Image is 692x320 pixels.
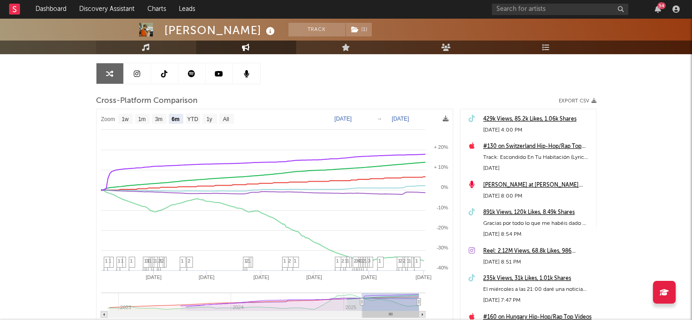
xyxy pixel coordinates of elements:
button: (1) [346,23,372,36]
text: -10% [436,205,448,210]
span: 2 [188,258,191,264]
span: 1 [294,258,297,264]
span: 4 [358,258,360,264]
text: -40% [436,265,448,270]
span: 1 [121,258,124,264]
span: 2 [246,258,249,264]
span: 1 [118,258,121,264]
span: 1 [109,258,111,264]
a: #130 on Switzerland Hip-Hop/Rap Top Videos [483,141,591,152]
text: 1m [138,116,146,122]
text: 1y [206,116,212,122]
span: 1 [244,258,247,264]
div: [DATE] 8:54 PM [483,229,591,240]
text: Zoom [101,116,115,122]
div: [DATE] 7:47 PM [483,295,591,306]
span: Cross-Platform Comparison [96,96,197,107]
span: 1 [336,258,339,264]
span: 2 [162,258,164,264]
span: 1 [415,258,418,264]
text: All [222,116,228,122]
span: 2 [363,258,365,264]
span: ( 1 ) [345,23,372,36]
text: [DATE] [415,274,431,280]
div: [DATE] 8:51 PM [483,257,591,268]
span: 2 [354,258,357,264]
div: [PERSON_NAME] [164,23,277,38]
text: [DATE] [334,116,352,122]
div: El miércoles a las 21:00 daré una noticia muy importante para mis fans … [483,284,591,295]
a: 429k Views, 85.2k Likes, 1.06k Shares [483,114,591,125]
text: [DATE] [361,274,377,280]
text: [DATE] [253,274,269,280]
span: 1 [144,258,147,264]
text: [DATE] [392,116,409,122]
span: 1 [347,258,349,264]
span: 1 [345,258,348,264]
span: 1 [153,258,156,264]
text: 3m [155,116,162,122]
span: 2 [403,258,406,264]
text: → [377,116,382,122]
span: 1 [398,258,401,264]
div: [DATE] 4:00 PM [483,125,591,136]
a: Reel: 2.12M Views, 68.8k Likes, 986 Comments [483,246,591,257]
text: -30% [436,245,448,250]
text: + 10% [434,164,448,170]
span: 1 [155,258,157,264]
span: 1 [361,258,364,264]
span: 2 [342,258,344,264]
div: Gracias por todo lo que me habéis dado ❤️Tras muchos meses meditando la decisión he decidido que ... [483,218,591,229]
text: 0% [441,184,448,190]
text: 6m [172,116,179,122]
span: 1 [283,258,286,264]
span: 1 [379,258,381,264]
text: + 20% [434,144,448,150]
a: 235k Views, 31k Likes, 1.01k Shares [483,273,591,284]
span: 3 [368,258,371,264]
text: [DATE] [198,274,214,280]
span: 1 [105,258,108,264]
span: 1 [149,258,152,264]
div: [DATE] 8:00 PM [483,191,591,202]
span: 2 [288,258,291,264]
span: 1 [364,258,367,264]
a: [PERSON_NAME] at [PERSON_NAME][GEOGRAPHIC_DATA][PERSON_NAME] ([DATE]) (CANCELLED) [483,180,591,191]
span: 1 [407,258,409,264]
span: 2 [158,258,161,264]
div: [DATE] [483,163,591,174]
a: 891k Views, 120k Likes, 8.49k Shares [483,207,591,218]
text: 1w [121,116,129,122]
text: [DATE] [306,274,322,280]
text: -20% [436,225,448,230]
button: 54 [655,5,661,13]
span: 1 [409,258,411,264]
button: Export CSV [559,98,596,104]
span: 3 [356,258,359,264]
span: 3 [146,258,149,264]
div: 54 [657,2,666,9]
span: 2 [400,258,403,264]
text: YTD [187,116,198,122]
span: 1 [248,258,251,264]
div: Track: Escondido En Tu Habitación (Lyric Video) [483,152,591,163]
text: [DATE] [146,274,162,280]
span: 1 [130,258,133,264]
input: Search for artists [492,4,628,15]
button: Track [288,23,345,36]
span: 1 [181,258,184,264]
